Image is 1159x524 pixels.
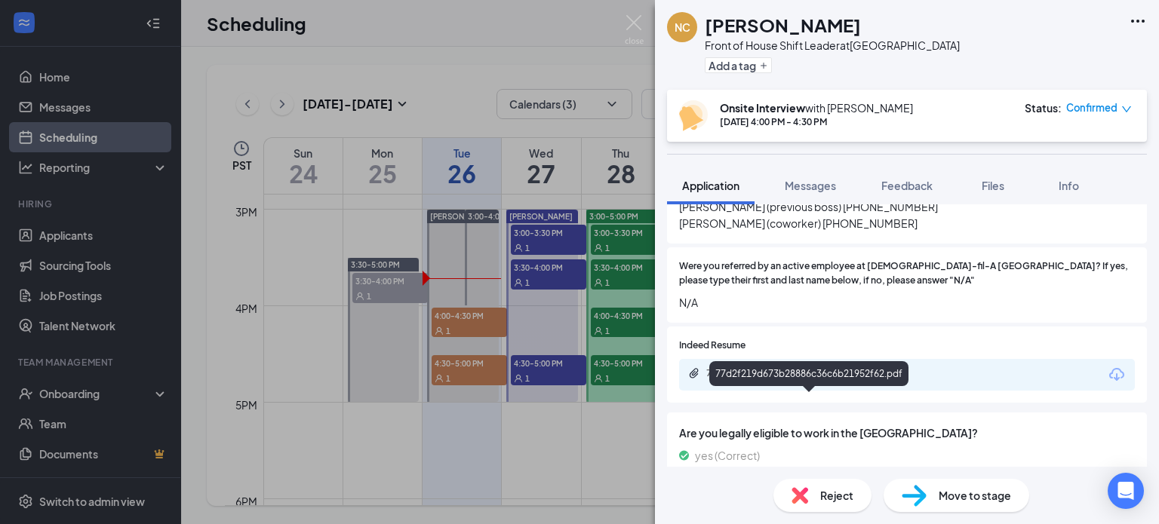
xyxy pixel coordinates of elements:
[1059,179,1079,192] span: Info
[679,259,1135,288] span: Were you referred by an active employee at [DEMOGRAPHIC_DATA]-fil-A [GEOGRAPHIC_DATA]? If yes, pl...
[695,447,760,464] span: yes (Correct)
[706,367,918,379] div: 77d2f219d673b28886c36c6b21952f62.pdf
[820,487,853,504] span: Reject
[679,339,746,353] span: Indeed Resume
[688,367,700,379] svg: Paperclip
[720,100,913,115] div: with [PERSON_NAME]
[679,294,1135,311] span: N/A
[785,179,836,192] span: Messages
[709,361,908,386] div: 77d2f219d673b28886c36c6b21952f62.pdf
[1108,366,1126,384] svg: Download
[720,101,805,115] b: Onsite Interview
[1066,100,1117,115] span: Confirmed
[1121,104,1132,115] span: down
[720,115,913,128] div: [DATE] 4:00 PM - 4:30 PM
[1025,100,1062,115] div: Status :
[679,424,1135,441] span: Are you legally eligible to work in the [GEOGRAPHIC_DATA]?
[939,487,1011,504] span: Move to stage
[705,38,960,53] div: Front of House Shift Leader at [GEOGRAPHIC_DATA]
[682,179,739,192] span: Application
[705,57,772,73] button: PlusAdd a tag
[881,179,933,192] span: Feedback
[679,198,1135,231] span: [PERSON_NAME] (previous boss) [PHONE_NUMBER] [PERSON_NAME] (coworker) [PHONE_NUMBER]
[688,367,933,382] a: Paperclip77d2f219d673b28886c36c6b21952f62.pdf
[1129,12,1147,30] svg: Ellipses
[1108,473,1144,509] div: Open Intercom Messenger
[675,20,690,35] div: NC
[705,12,861,38] h1: [PERSON_NAME]
[982,179,1004,192] span: Files
[759,61,768,70] svg: Plus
